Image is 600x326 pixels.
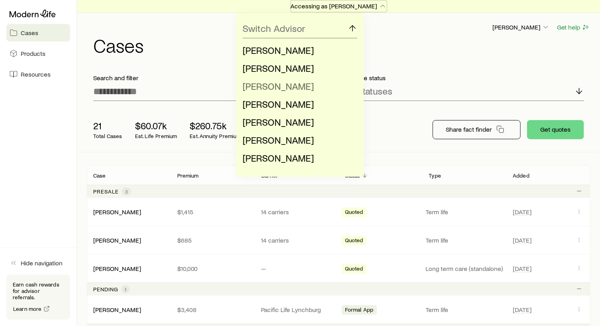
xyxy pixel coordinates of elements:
[13,306,42,312] span: Learn more
[243,23,305,34] p: Switch Advisor
[243,98,314,110] span: [PERSON_NAME]
[21,259,63,267] span: Hide navigation
[243,113,353,131] li: Derek Pierce
[345,237,363,245] span: Quoted
[93,306,141,314] div: [PERSON_NAME]
[177,306,249,314] p: $3,408
[177,236,249,244] p: $685
[261,306,332,314] p: Pacific Life Lynchburg
[93,306,141,313] a: [PERSON_NAME]
[426,306,504,314] p: Term life
[243,116,314,128] span: [PERSON_NAME]
[426,236,504,244] p: Term life
[243,44,314,56] span: [PERSON_NAME]
[261,265,332,273] p: —
[177,265,249,273] p: $10,000
[6,275,70,320] div: Earn cash rewards for advisor referrals.Learn more
[243,77,353,95] li: Jared Levy
[243,149,353,167] li: Delaney Wallace
[243,41,353,59] li: Richard Caiazzo
[513,306,531,314] span: [DATE]
[513,236,531,244] span: [DATE]
[125,188,128,195] span: 3
[345,306,374,315] span: Formal App
[345,265,363,274] span: Quoted
[243,134,314,146] span: [PERSON_NAME]
[93,208,141,216] div: [PERSON_NAME]
[243,131,353,149] li: Kyle Smith
[177,208,249,216] p: $1,415
[513,208,531,216] span: [DATE]
[125,286,126,292] span: 1
[426,208,504,216] p: Term life
[93,265,141,273] div: [PERSON_NAME]
[13,281,64,300] p: Earn cash rewards for advisor referrals.
[93,236,141,244] a: [PERSON_NAME]
[261,208,332,216] p: 14 carriers
[426,265,504,273] p: Long term care (standalone)
[243,152,314,164] span: [PERSON_NAME]
[243,62,314,74] span: [PERSON_NAME]
[93,265,141,272] a: [PERSON_NAME]
[93,286,118,292] p: Pending
[261,236,332,244] p: 14 carriers
[243,59,353,77] li: Jason Feldman
[93,188,119,195] p: Presale
[243,95,353,113] li: Eugene Peysakh
[243,80,314,92] span: [PERSON_NAME]
[93,208,141,215] a: [PERSON_NAME]
[291,2,387,10] p: Accessing as [PERSON_NAME]
[345,209,363,217] span: Quoted
[6,254,70,272] button: Hide navigation
[513,265,531,273] span: [DATE]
